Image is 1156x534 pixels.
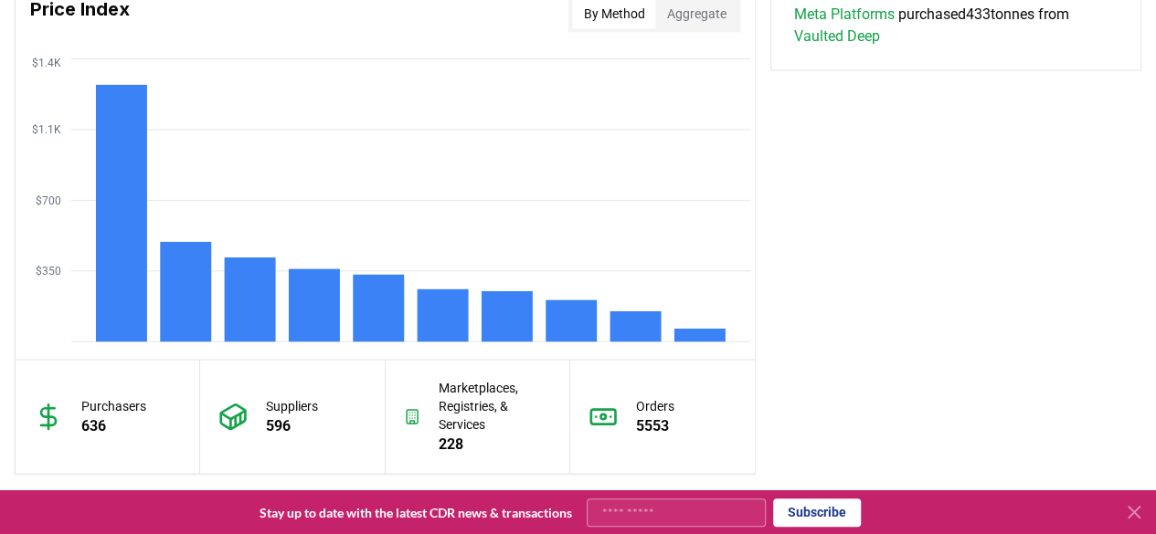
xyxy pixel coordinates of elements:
[266,396,318,414] p: Suppliers
[32,123,61,136] tspan: $1.1K
[36,265,61,277] tspan: $350
[266,414,318,436] p: 596
[36,194,61,206] tspan: $700
[439,378,551,433] p: Marketplaces, Registries, & Services
[793,26,879,47] a: Vaulted Deep
[81,396,146,414] p: Purchasers
[636,414,674,436] p: 5553
[636,396,674,414] p: Orders
[793,4,894,26] a: Meta Platforms
[32,56,61,68] tspan: $1.4K
[439,433,551,455] p: 228
[81,414,146,436] p: 636
[793,4,1119,47] span: purchased 433 tonnes from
